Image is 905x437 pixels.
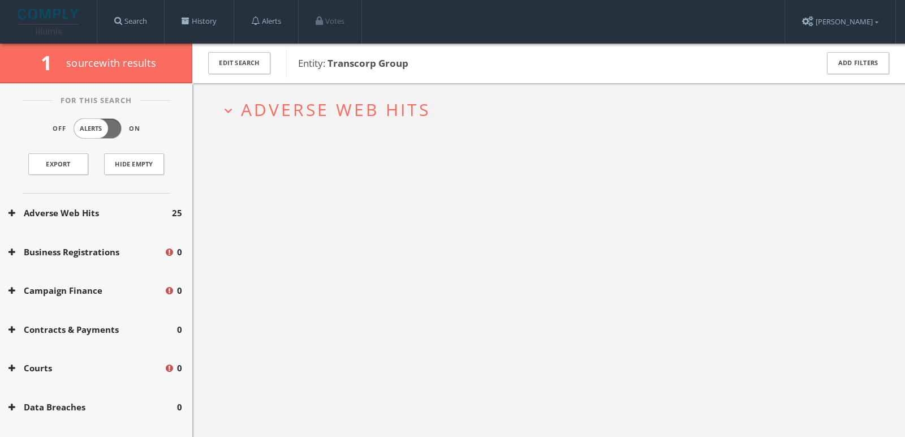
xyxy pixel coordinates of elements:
[177,323,182,336] span: 0
[52,95,140,106] span: For This Search
[327,57,408,70] b: Transcorp Group
[104,153,164,175] button: Hide Empty
[8,401,177,414] button: Data Breaches
[8,246,164,259] button: Business Registrations
[221,100,885,119] button: expand_moreAdverse Web Hits
[177,246,182,259] span: 0
[8,207,172,220] button: Adverse Web Hits
[8,323,177,336] button: Contracts & Payments
[172,207,182,220] span: 25
[177,362,182,375] span: 0
[8,362,164,375] button: Courts
[208,52,270,74] button: Edit Search
[18,8,81,35] img: illumis
[241,98,430,121] span: Adverse Web Hits
[66,56,156,70] span: source with results
[53,124,66,134] span: Off
[827,52,889,74] button: Add Filters
[129,124,140,134] span: On
[298,57,408,70] span: Entity:
[41,49,62,76] span: 1
[221,103,236,118] i: expand_more
[28,153,88,175] a: Export
[177,284,182,297] span: 0
[177,401,182,414] span: 0
[8,284,164,297] button: Campaign Finance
